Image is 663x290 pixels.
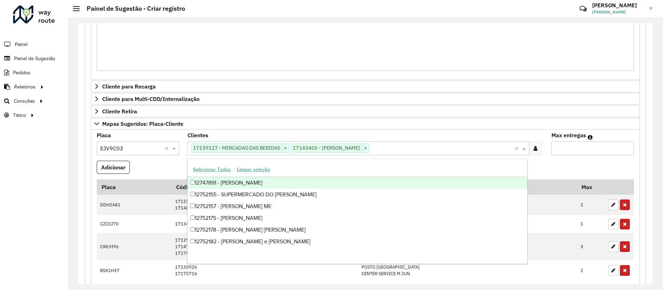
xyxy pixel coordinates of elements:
a: Mapas Sugeridos: Placa-Cliente [91,118,640,130]
label: Max entregas [551,131,586,139]
span: Cliente para Multi-CDD/Internalização [102,96,200,102]
span: × [362,144,369,152]
em: Máximo de clientes que serão colocados na mesma rota com os clientes informados [588,134,593,140]
td: 17134563 [171,215,358,233]
td: 1 [577,215,605,233]
div: 12752157 - [PERSON_NAME] ME [188,200,527,212]
td: 2 [577,260,605,281]
span: Consultas [14,97,35,105]
td: 17129473 17147337 17175083 [171,233,358,260]
td: DDH2A81 [97,195,171,215]
div: 12752182 - [PERSON_NAME] e [PERSON_NAME] [188,236,527,247]
div: 12747891 - [PERSON_NAME] [188,177,527,189]
h2: Painel de Sugestão - Criar registro [80,5,185,12]
td: 3 [577,233,605,260]
td: CZC0J70 [97,215,171,233]
span: Painel [15,41,28,48]
th: Max [577,179,605,194]
span: Clear all [165,144,171,152]
div: 12752155 - SUPERMERCADO DO [PERSON_NAME] [188,189,527,200]
label: Clientes [188,131,208,139]
button: Adicionar [97,161,130,174]
a: Cliente para Recarga [91,81,640,92]
span: 17143405 - [PERSON_NAME] [291,144,362,152]
td: CWL9I96 [97,233,171,260]
span: [PERSON_NAME] [592,9,644,15]
th: Código Cliente [171,179,358,194]
td: 17125092 17148194 [171,195,358,215]
label: Placa [97,131,111,139]
span: × [282,144,289,152]
td: BSX1H37 [97,260,171,281]
a: Contato Rápido [576,1,590,16]
span: 17139117 - MERCADAO DAS BEBIDAS [191,144,282,152]
ng-dropdown-panel: Options list [187,159,527,264]
span: Tático [13,112,26,119]
span: Clear all [515,144,521,152]
th: Placa [97,179,171,194]
h3: [PERSON_NAME] [592,2,644,9]
button: Selecionar Todos [190,164,234,175]
div: 12752175 - [PERSON_NAME] [188,212,527,224]
span: Painel de Sugestão [14,55,55,62]
a: Cliente para Multi-CDD/Internalização [91,93,640,105]
span: Mapas Sugeridos: Placa-Cliente [102,121,183,127]
td: 2 [577,195,605,215]
td: 17130926 17175716 [171,260,358,281]
span: Relatórios [14,83,36,91]
div: 12752178 - [PERSON_NAME] [PERSON_NAME] [188,224,527,236]
td: POSTO [GEOGRAPHIC_DATA] CENTER SERVICE M JUN [358,260,577,281]
button: Limpar seleção [234,164,273,175]
span: Cliente para Recarga [102,84,156,89]
span: Cliente Retira [102,109,137,114]
span: Pedidos [13,69,30,76]
a: Cliente Retira [91,105,640,117]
